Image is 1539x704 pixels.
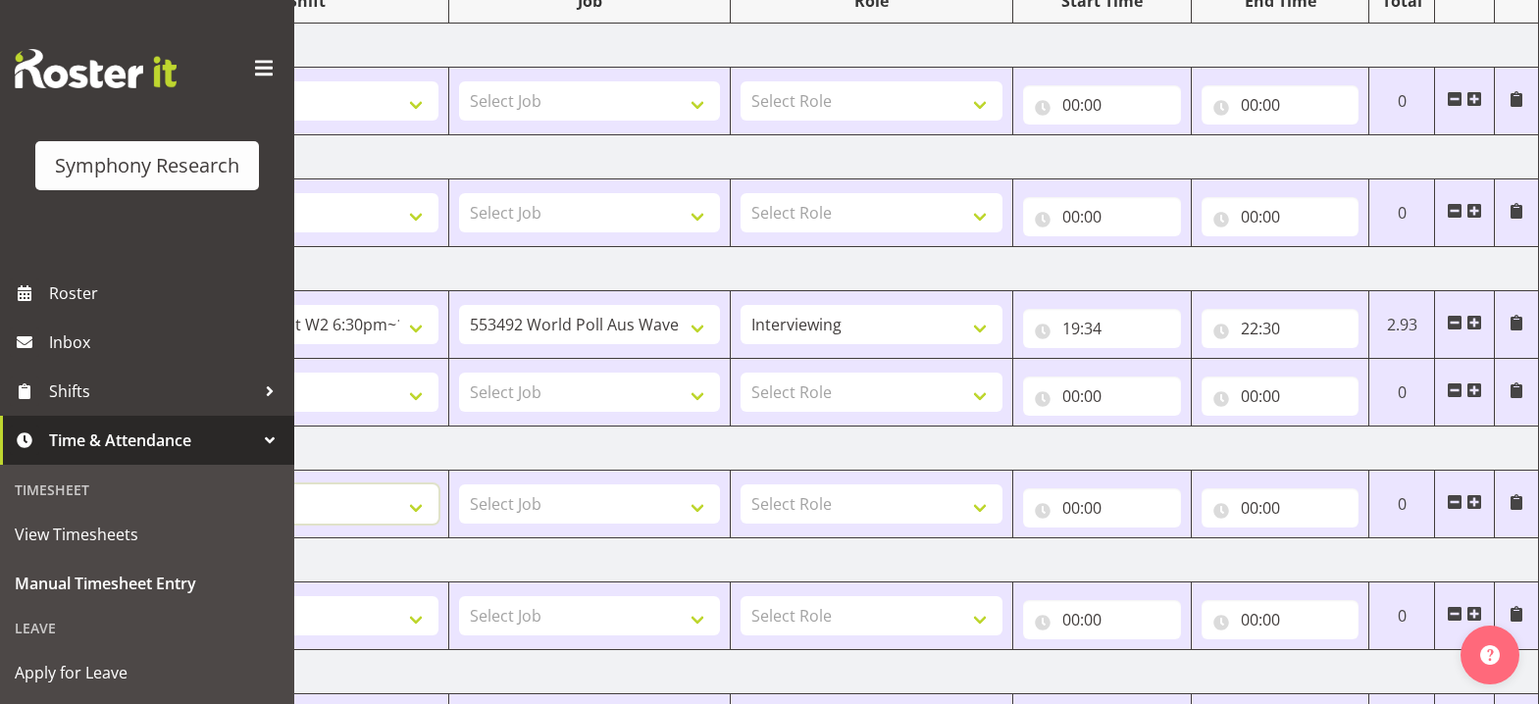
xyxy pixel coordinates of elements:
[5,559,289,608] a: Manual Timesheet Entry
[1023,600,1181,639] input: Click to select...
[1202,600,1359,639] input: Click to select...
[1023,488,1181,528] input: Click to select...
[49,278,284,308] span: Roster
[167,427,1539,471] td: [DATE]
[1202,85,1359,125] input: Click to select...
[5,608,289,648] div: Leave
[1023,377,1181,416] input: Click to select...
[1023,309,1181,348] input: Click to select...
[15,569,280,598] span: Manual Timesheet Entry
[1369,68,1435,135] td: 0
[1023,85,1181,125] input: Click to select...
[5,648,289,697] a: Apply for Leave
[55,151,239,180] div: Symphony Research
[1202,488,1359,528] input: Click to select...
[167,538,1539,582] td: [DATE]
[15,520,280,549] span: View Timesheets
[1369,471,1435,538] td: 0
[15,658,280,687] span: Apply for Leave
[167,24,1539,68] td: [DATE]
[167,247,1539,291] td: [DATE]
[1202,377,1359,416] input: Click to select...
[49,426,255,455] span: Time & Attendance
[1202,309,1359,348] input: Click to select...
[5,510,289,559] a: View Timesheets
[1023,197,1181,236] input: Click to select...
[1369,291,1435,359] td: 2.93
[167,650,1539,694] td: [DATE]
[5,470,289,510] div: Timesheet
[1480,645,1500,665] img: help-xxl-2.png
[1202,197,1359,236] input: Click to select...
[167,135,1539,179] td: [DATE]
[1369,359,1435,427] td: 0
[49,327,284,357] span: Inbox
[49,377,255,406] span: Shifts
[1369,582,1435,650] td: 0
[15,49,177,88] img: Rosterit website logo
[1369,179,1435,247] td: 0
